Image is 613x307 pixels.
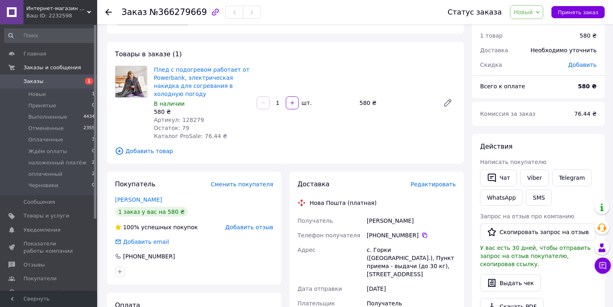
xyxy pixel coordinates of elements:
span: 1 [92,91,95,98]
input: Поиск [4,28,96,43]
button: Выдать чек [480,275,541,292]
span: Новые [28,91,46,98]
span: Отмененные [28,125,64,132]
span: Каталог ProSale [23,289,67,296]
span: 3 [92,136,95,143]
div: шт. [300,99,313,107]
span: Сообщения [23,198,55,206]
span: №366279669 [149,7,207,17]
div: 1 заказ у вас на 580 ₴ [115,207,188,217]
span: 1 [85,78,93,85]
span: 4434 [83,113,95,121]
button: Скопировать запрос на отзыв [480,224,596,241]
div: Нова Пошта (платная) [308,199,379,207]
div: [PHONE_NUMBER] [122,252,176,260]
div: Ваш ID: 2232598 [26,12,97,19]
span: Оплаченные [28,136,63,143]
a: WhatsApp [480,190,523,206]
button: SMS [526,190,552,206]
a: [PERSON_NAME] [115,196,162,203]
span: Отзывы [23,261,45,269]
span: Заказы и сообщения [23,64,81,71]
a: Viber [520,169,549,186]
span: Остаток: 79 [154,125,189,131]
span: наложенный платёж [28,159,87,166]
span: 2 [92,171,95,178]
span: Товары в заказе (1) [115,50,182,58]
div: с. Горки ([GEOGRAPHIC_DATA].), Пункт приема - выдачи (до 30 кг), [STREET_ADDRESS] [365,243,458,281]
span: Покупатель [115,180,155,188]
span: Добавить товар [115,147,456,156]
span: Черновики [28,182,58,189]
span: У вас есть 30 дней, чтобы отправить запрос на отзыв покупателю, скопировав ссылку. [480,245,591,267]
div: 580 ₴ [356,97,436,109]
span: Принятые [28,102,56,109]
span: Сменить покупателя [211,181,273,188]
span: Заказы [23,78,43,85]
span: Артикул: 128279 [154,117,204,123]
button: Чат с покупателем [595,258,611,274]
span: Добавить отзыв [226,224,273,230]
span: Главная [23,50,46,58]
span: Товары и услуги [23,212,69,220]
span: Запрос на отзыв про компанию [480,213,575,220]
span: 76.44 ₴ [575,111,597,117]
div: [PERSON_NAME] [365,213,458,228]
span: Доставка [480,47,508,53]
div: [PHONE_NUMBER] [367,231,456,239]
span: Каталог ProSale: 76.44 ₴ [154,133,227,139]
button: Чат [480,169,517,186]
span: Интернет-магазин " Пассаж " [26,5,87,12]
span: Плательщик [298,300,335,307]
span: Выполненные [28,113,67,121]
div: 580 ₴ [154,108,250,116]
span: В наличии [154,100,185,107]
span: Скидка [480,62,502,68]
b: 580 ₴ [578,83,597,90]
button: Принять заказ [551,6,605,18]
span: 0 [92,182,95,189]
span: 2 [92,159,95,166]
span: Адрес [298,247,315,253]
span: Новый [514,9,533,15]
span: Показатели работы компании [23,240,75,255]
span: Ждём оплаты [28,148,67,155]
div: [DATE] [365,281,458,296]
a: Telegram [552,169,592,186]
span: оплаченный [28,171,62,178]
span: 2355 [83,125,95,132]
span: 1 товар [480,32,503,39]
span: Написать покупателю [480,159,547,165]
div: успешных покупок [115,223,198,231]
span: Комиссия за заказ [480,111,536,117]
span: Заказ [121,7,147,17]
div: Необходимо уточнить [526,41,602,59]
span: 0 [92,148,95,155]
div: Добавить email [114,238,170,246]
div: 580 ₴ [580,32,597,40]
a: Плед с подогревом работает от Powerbank, электрическая накидка для согревания в холодную погоду [154,66,249,97]
span: Получатель [298,217,333,224]
span: Действия [480,143,513,150]
span: Всего к оплате [480,83,525,90]
img: Плед с подогревом работает от Powerbank, электрическая накидка для согревания в холодную погоду [115,66,147,98]
span: Дата отправки [298,286,342,292]
span: 100% [123,224,139,230]
a: Редактировать [440,95,456,111]
span: 0 [92,102,95,109]
div: Вернуться назад [105,8,112,16]
span: Редактировать [411,181,456,188]
span: Доставка [298,180,330,188]
div: Добавить email [122,238,170,246]
span: Добавить [568,62,597,68]
span: Покупатели [23,275,57,282]
span: Принять заказ [558,9,598,15]
span: Уведомления [23,226,60,234]
div: Статус заказа [448,8,502,16]
span: Телефон получателя [298,232,360,239]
